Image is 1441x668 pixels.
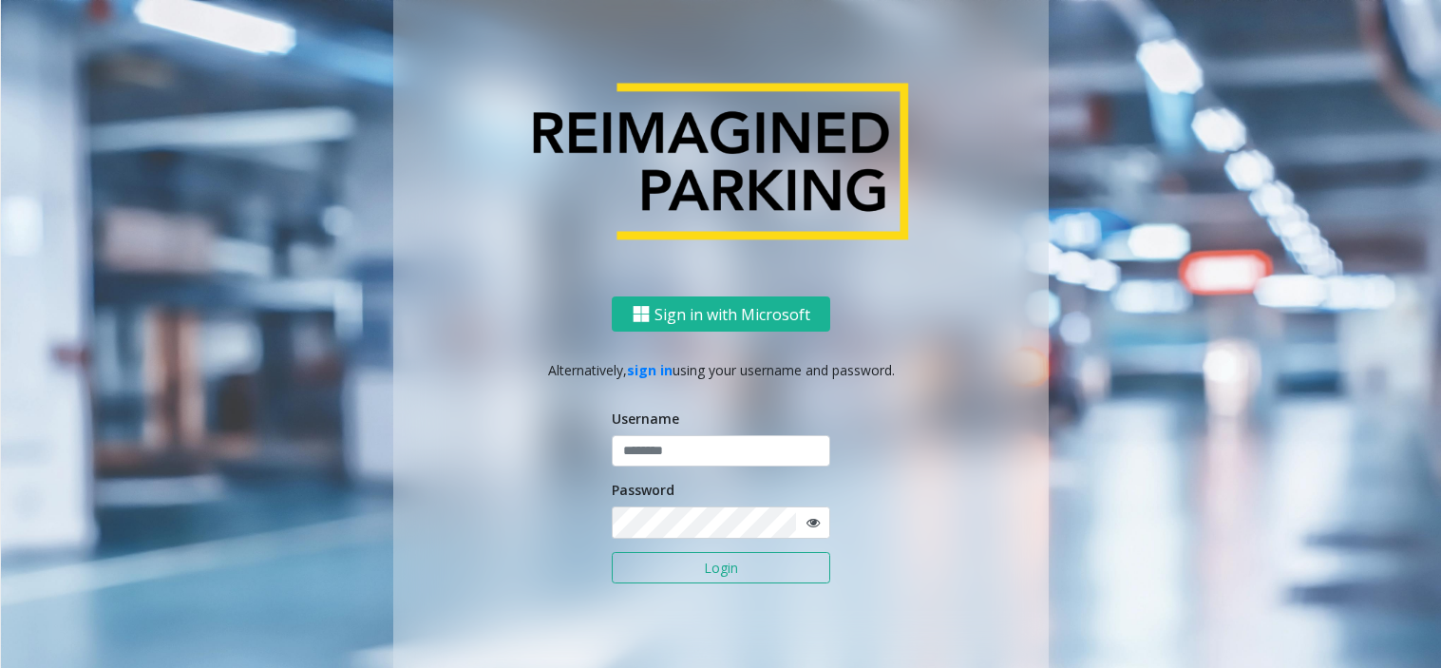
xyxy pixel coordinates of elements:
label: Username [612,409,679,429]
button: Login [612,552,830,584]
label: Password [612,480,674,500]
p: Alternatively, using your username and password. [412,360,1030,380]
a: sign in [627,361,673,379]
button: Sign in with Microsoft [612,296,830,332]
